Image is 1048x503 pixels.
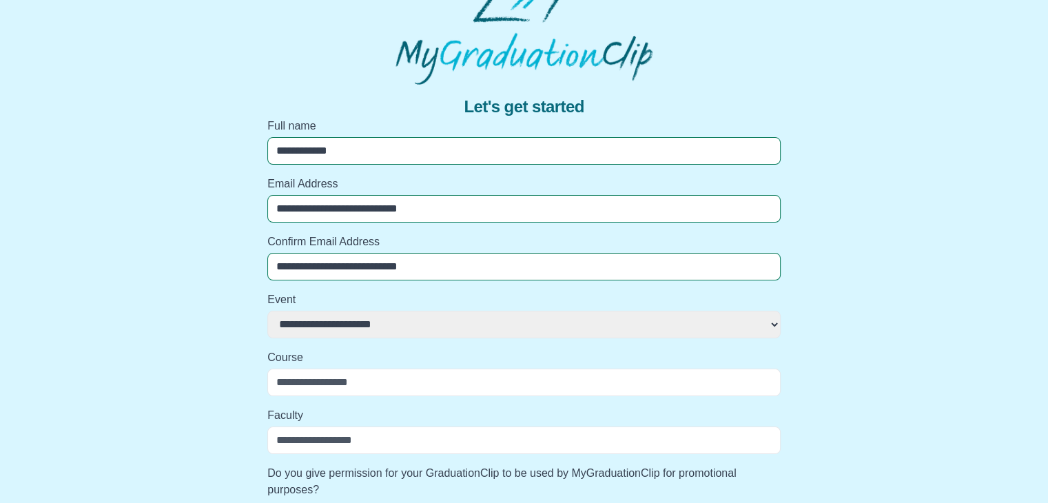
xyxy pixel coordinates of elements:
label: Confirm Email Address [267,234,781,250]
label: Faculty [267,407,781,424]
label: Email Address [267,176,781,192]
label: Do you give permission for your GraduationClip to be used by MyGraduationClip for promotional pur... [267,465,781,498]
label: Full name [267,118,781,134]
span: Let's get started [464,96,584,118]
label: Course [267,349,781,366]
label: Event [267,291,781,308]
